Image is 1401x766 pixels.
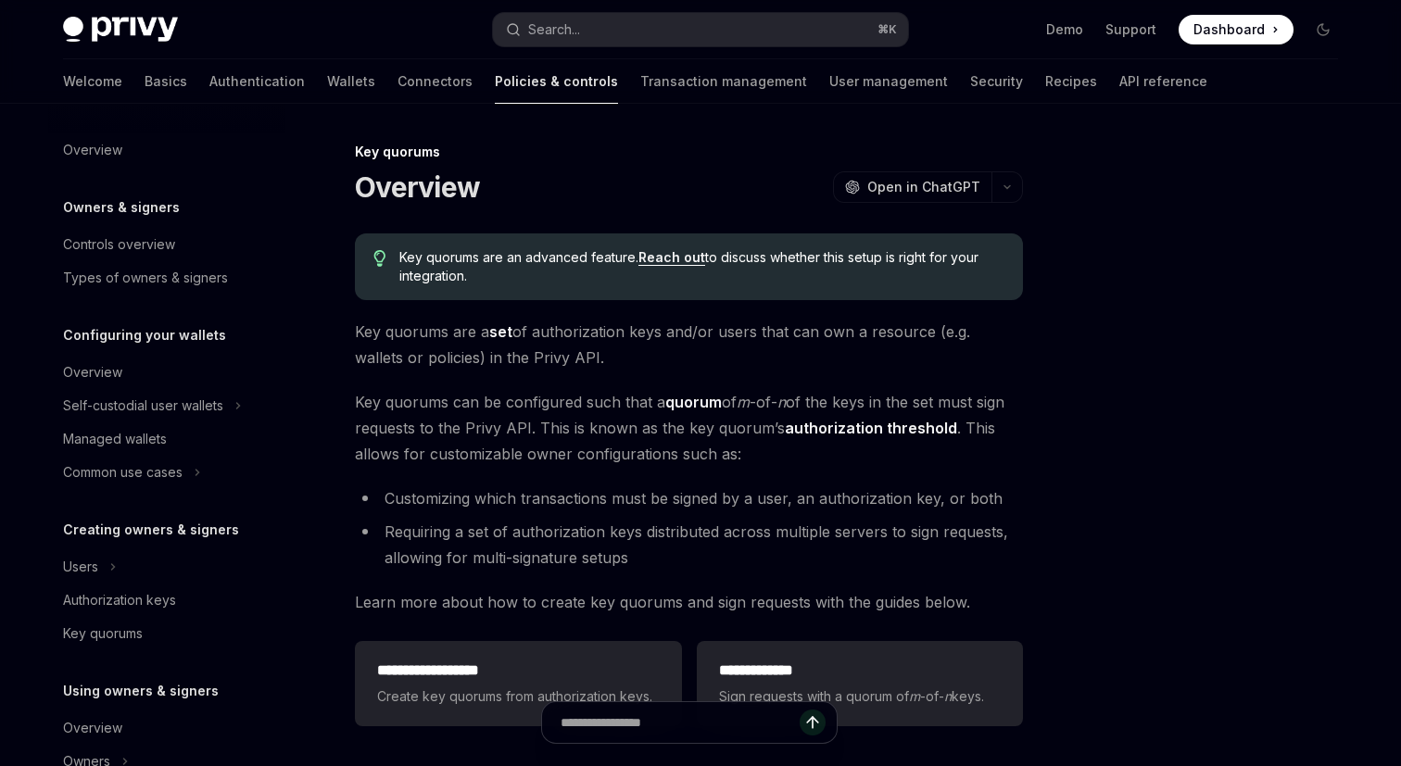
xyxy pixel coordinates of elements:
[489,322,512,341] strong: set
[63,680,219,702] h5: Using owners & signers
[355,143,1023,161] div: Key quorums
[398,59,473,104] a: Connectors
[355,319,1023,370] span: Key quorums are a of authorization keys and/or users that can own a resource (e.g. wallets or pol...
[777,393,786,411] em: n
[399,248,1004,285] span: Key quorums are an advanced feature. to discuss whether this setup is right for your integration.
[48,617,285,650] a: Key quorums
[1179,15,1294,44] a: Dashboard
[48,133,285,167] a: Overview
[63,17,178,43] img: dark logo
[970,59,1023,104] a: Security
[48,584,285,617] a: Authorization keys
[48,261,285,295] a: Types of owners & signers
[373,250,386,267] svg: Tip
[829,59,948,104] a: User management
[1308,15,1338,44] button: Toggle dark mode
[63,139,122,161] div: Overview
[63,428,167,450] div: Managed wallets
[63,59,122,104] a: Welcome
[640,59,807,104] a: Transaction management
[63,395,223,417] div: Self-custodial user wallets
[833,171,991,203] button: Open in ChatGPT
[355,519,1023,571] li: Requiring a set of authorization keys distributed across multiple servers to sign requests, allow...
[145,59,187,104] a: Basics
[1193,20,1265,39] span: Dashboard
[63,519,239,541] h5: Creating owners & signers
[377,685,659,708] span: Create key quorums from authorization keys.
[493,13,908,46] button: Search...⌘K
[355,389,1023,467] span: Key quorums can be configured such that a of -of- of the keys in the set must sign requests to th...
[800,709,826,735] button: Send message
[63,324,226,346] h5: Configuring your wallets
[495,59,618,104] a: Policies & controls
[63,622,143,645] div: Key quorums
[1119,59,1207,104] a: API reference
[48,422,285,456] a: Managed wallets
[665,393,722,411] strong: quorum
[867,178,980,196] span: Open in ChatGPT
[737,393,750,411] em: m
[63,233,175,256] div: Controls overview
[1045,59,1097,104] a: Recipes
[638,249,705,266] a: Reach out
[63,196,180,219] h5: Owners & signers
[909,688,920,704] em: m
[63,361,122,383] div: Overview
[355,170,480,204] h1: Overview
[48,356,285,389] a: Overview
[63,267,228,289] div: Types of owners & signers
[528,19,580,41] div: Search...
[63,717,122,739] div: Overview
[355,589,1023,615] span: Learn more about how to create key quorums and sign requests with the guides below.
[63,461,183,483] div: Common use cases
[944,688,952,704] em: n
[48,228,285,261] a: Controls overview
[63,589,176,611] div: Authorization keys
[355,485,1023,511] li: Customizing which transactions must be signed by a user, an authorization key, or both
[1046,20,1083,39] a: Demo
[877,22,897,37] span: ⌘ K
[719,685,1001,708] span: Sign requests with a quorum of -of- keys.
[1105,20,1156,39] a: Support
[48,711,285,745] a: Overview
[327,59,375,104] a: Wallets
[209,59,305,104] a: Authentication
[63,556,98,578] div: Users
[785,419,957,437] strong: authorization threshold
